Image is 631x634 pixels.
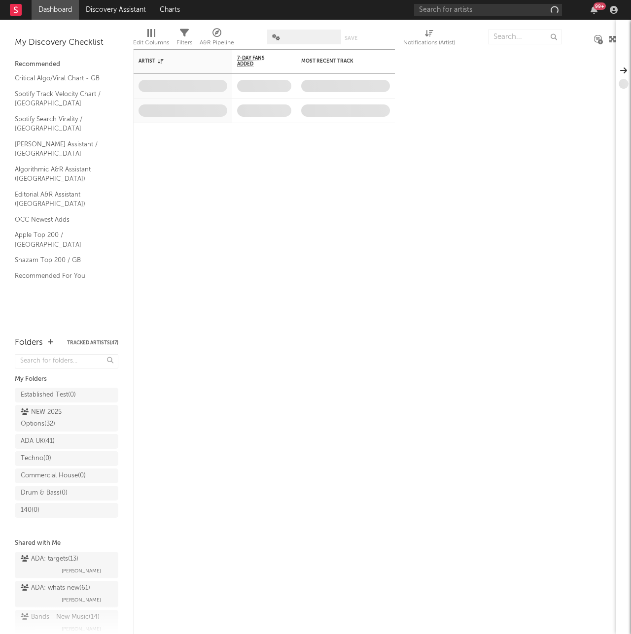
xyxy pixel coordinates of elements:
[591,6,597,14] button: 99+
[594,2,606,10] div: 99 +
[21,453,51,465] div: Techno ( 0 )
[403,37,455,49] div: Notifications (Artist)
[15,337,43,349] div: Folders
[15,405,118,432] a: NEW 2025 Options(32)
[15,214,108,225] a: OCC Newest Adds
[15,388,118,402] a: Established Test(0)
[67,340,118,345] button: Tracked Artists(47)
[15,37,118,49] div: My Discovery Checklist
[15,373,118,385] div: My Folders
[21,611,100,623] div: Bands - New Music ( 14 )
[21,470,86,482] div: Commercial House ( 0 )
[200,37,234,49] div: A&R Pipeline
[133,37,169,49] div: Edit Columns
[62,594,101,606] span: [PERSON_NAME]
[133,25,169,53] div: Edit Columns
[301,58,375,64] div: Most Recent Track
[139,58,212,64] div: Artist
[15,270,108,281] a: Recommended For You
[21,504,39,516] div: 140 ( 0 )
[15,230,108,250] a: Apple Top 200 / [GEOGRAPHIC_DATA]
[176,25,192,53] div: Filters
[15,89,108,109] a: Spotify Track Velocity Chart / [GEOGRAPHIC_DATA]
[403,25,455,53] div: Notifications (Artist)
[15,581,118,607] a: ADA: whats new(61)[PERSON_NAME]
[15,59,118,70] div: Recommended
[15,468,118,483] a: Commercial House(0)
[176,37,192,49] div: Filters
[21,435,55,447] div: ADA UK ( 41 )
[414,4,562,16] input: Search for artists
[15,164,108,184] a: Algorithmic A&R Assistant ([GEOGRAPHIC_DATA])
[200,25,234,53] div: A&R Pipeline
[237,55,277,67] span: 7-Day Fans Added
[15,486,118,501] a: Drum & Bass(0)
[15,354,118,368] input: Search for folders...
[15,255,108,266] a: Shazam Top 200 / GB
[345,35,357,41] button: Save
[21,406,90,430] div: NEW 2025 Options ( 32 )
[488,30,562,44] input: Search...
[15,537,118,549] div: Shared with Me
[15,552,118,578] a: ADA: targets(13)[PERSON_NAME]
[21,582,90,594] div: ADA: whats new ( 61 )
[21,553,78,565] div: ADA: targets ( 13 )
[21,389,76,401] div: Established Test ( 0 )
[15,114,108,134] a: Spotify Search Virality / [GEOGRAPHIC_DATA]
[15,503,118,518] a: 140(0)
[15,189,108,209] a: Editorial A&R Assistant ([GEOGRAPHIC_DATA])
[15,73,108,84] a: Critical Algo/Viral Chart - GB
[62,565,101,577] span: [PERSON_NAME]
[15,434,118,449] a: ADA UK(41)
[15,139,108,159] a: [PERSON_NAME] Assistant / [GEOGRAPHIC_DATA]
[21,487,68,499] div: Drum & Bass ( 0 )
[15,451,118,466] a: Techno(0)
